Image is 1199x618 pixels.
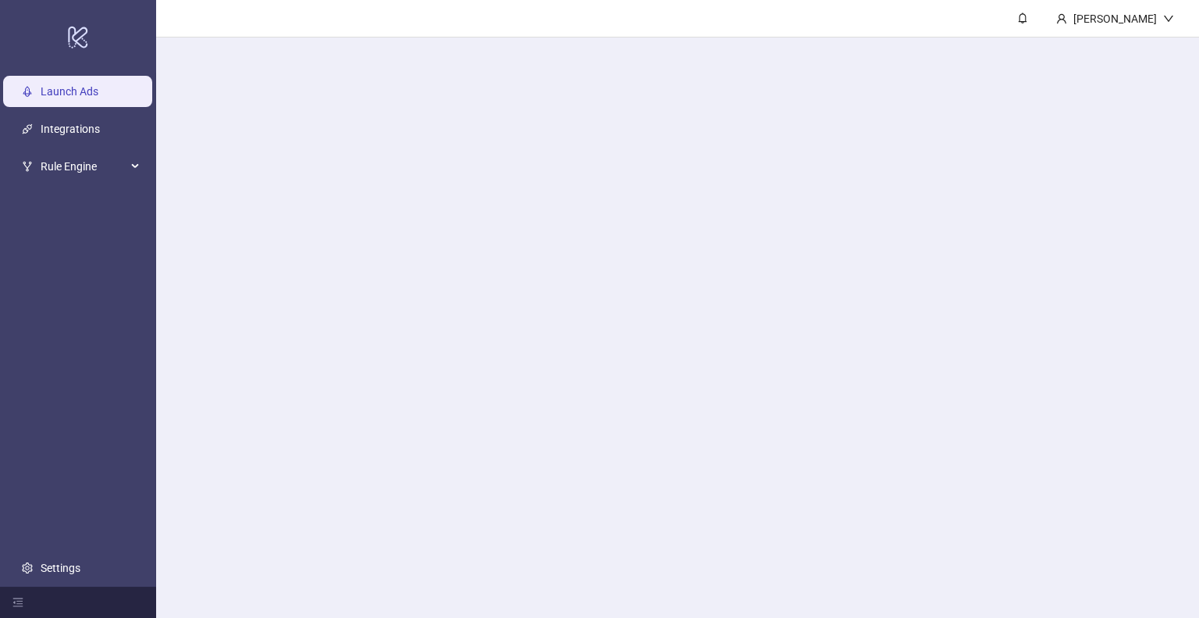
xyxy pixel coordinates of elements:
[1067,10,1163,27] div: [PERSON_NAME]
[41,85,98,98] a: Launch Ads
[1056,13,1067,24] span: user
[41,151,126,182] span: Rule Engine
[1163,13,1174,24] span: down
[1017,13,1028,23] span: bell
[41,562,80,574] a: Settings
[41,123,100,135] a: Integrations
[12,597,23,608] span: menu-fold
[22,161,33,172] span: fork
